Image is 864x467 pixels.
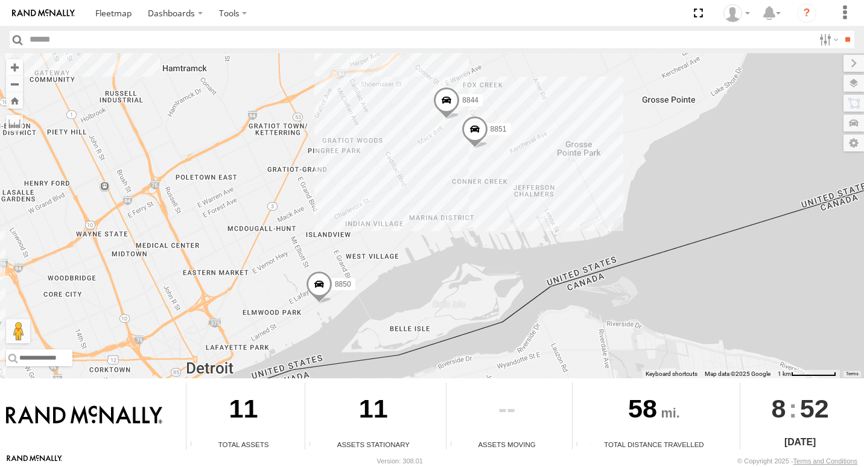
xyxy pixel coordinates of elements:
[446,440,465,450] div: Total number of assets current in transit.
[772,383,786,434] span: 8
[793,457,857,465] a: Terms and Conditions
[774,370,840,378] button: Map Scale: 1 km per 71 pixels
[6,115,23,132] label: Measure
[646,370,697,378] button: Keyboard shortcuts
[6,92,23,109] button: Zoom Home
[797,4,816,23] i: ?
[6,75,23,92] button: Zoom out
[6,59,23,75] button: Zoom in
[305,439,442,450] div: Assets Stationary
[305,383,442,439] div: 11
[186,383,300,439] div: 11
[462,96,478,104] span: 8844
[705,370,770,377] span: Map data ©2025 Google
[778,370,791,377] span: 1 km
[377,457,423,465] div: Version: 308.01
[573,383,736,439] div: 58
[573,440,591,450] div: Total distance travelled by all assets within specified date range and applied filters
[6,319,30,343] button: Drag Pegman onto the map to open Street View
[737,457,857,465] div: © Copyright 2025 -
[491,125,507,133] span: 8851
[815,31,840,48] label: Search Filter Options
[573,439,736,450] div: Total Distance Travelled
[7,455,62,467] a: Visit our Website
[719,4,754,22] div: Valeo Dash
[740,435,859,450] div: [DATE]
[446,439,568,450] div: Assets Moving
[843,135,864,151] label: Map Settings
[305,440,323,450] div: Total number of assets current stationary.
[335,280,351,288] span: 8850
[740,383,859,434] div: :
[12,9,75,17] img: rand-logo.svg
[800,383,829,434] span: 52
[186,439,300,450] div: Total Assets
[6,405,162,426] img: Rand McNally
[186,440,205,450] div: Total number of Enabled Assets
[846,371,859,376] a: Terms (opens in new tab)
